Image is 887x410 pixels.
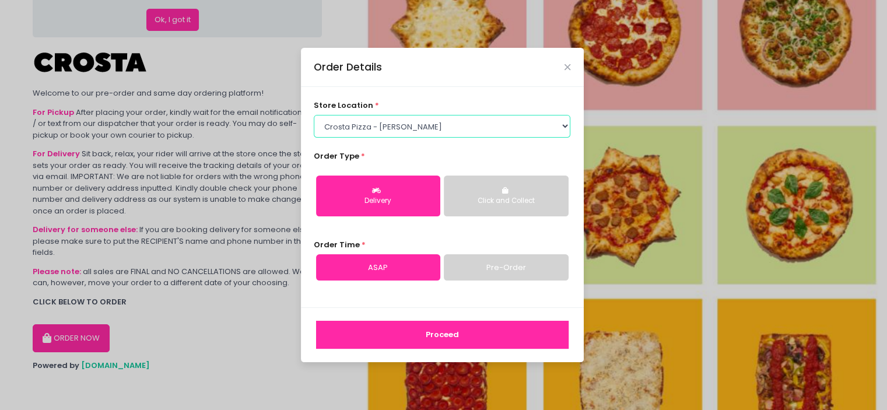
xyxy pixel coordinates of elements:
div: Delivery [324,196,432,206]
a: ASAP [316,254,440,281]
div: Order Details [314,59,382,75]
button: Close [565,64,570,70]
a: Pre-Order [444,254,568,281]
button: Click and Collect [444,176,568,216]
button: Proceed [316,321,569,349]
span: Order Type [314,150,359,162]
button: Delivery [316,176,440,216]
span: store location [314,100,373,111]
span: Order Time [314,239,360,250]
div: Click and Collect [452,196,560,206]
